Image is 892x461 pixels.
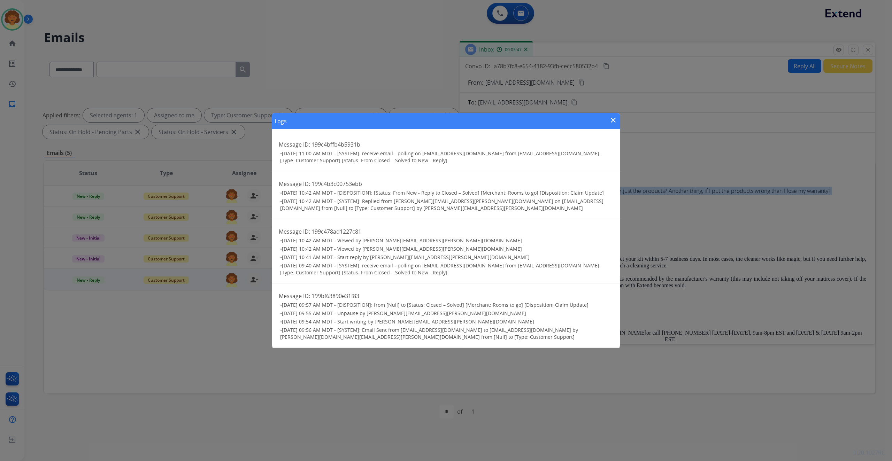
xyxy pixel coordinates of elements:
[279,228,310,235] span: Message ID:
[280,318,613,325] h3: •
[275,117,287,125] h1: Logs
[282,254,530,260] span: [DATE] 10:41 AM MDT - Start reply by [PERSON_NAME][EMAIL_ADDRESS][PERSON_NAME][DOMAIN_NAME]
[280,310,613,317] h3: •
[312,228,361,235] span: 199c478ad1227c81
[282,237,522,244] span: [DATE] 10:42 AM MDT - Viewed by [PERSON_NAME][EMAIL_ADDRESS][PERSON_NAME][DOMAIN_NAME]
[280,150,601,164] span: [DATE] 11:00 AM MDT - [SYSTEM]: receive email - polling on [EMAIL_ADDRESS][DOMAIN_NAME] from [EMA...
[282,302,589,308] span: [DATE] 09:57 AM MDT - [DISPOSITION]: from [Null] to [Status: Closed – Solved] [Merchant: Rooms to...
[282,245,522,252] span: [DATE] 10:42 AM MDT - Viewed by [PERSON_NAME][EMAIL_ADDRESS][PERSON_NAME][DOMAIN_NAME]
[280,198,603,211] span: [DATE] 10:42 AM MDT - [SYSTEM]: Replied from [PERSON_NAME][EMAIL_ADDRESS][PERSON_NAME][DOMAIN_NAM...
[282,310,526,317] span: [DATE] 09:55 AM MDT - Unpause by [PERSON_NAME][EMAIL_ADDRESS][PERSON_NAME][DOMAIN_NAME]
[312,180,362,188] span: 199c4b3c00753ebb
[312,141,360,148] span: 199c4bffb4b5931b
[280,327,613,341] h3: •
[282,189,604,196] span: [DATE] 10:42 AM MDT - [DISPOSITION]: [Status: From New - Reply to Closed – Solved] [Merchant: Roo...
[280,245,613,252] h3: •
[280,198,613,212] h3: •
[280,302,613,308] h3: •
[280,150,613,164] h3: •
[280,262,613,276] h3: •
[312,292,359,300] span: 199bf63890e31f83
[280,254,613,261] h3: •
[279,141,310,148] span: Message ID:
[282,318,534,325] span: [DATE] 09:54 AM MDT - Start writing by [PERSON_NAME][EMAIL_ADDRESS][PERSON_NAME][DOMAIN_NAME]
[280,237,613,244] h3: •
[609,116,617,124] mat-icon: close
[279,292,310,300] span: Message ID:
[279,180,310,188] span: Message ID:
[853,448,885,457] p: 0.20.1027RC
[280,189,613,196] h3: •
[280,327,578,340] span: [DATE] 09:56 AM MDT - [SYSTEM]: Email Sent from [EMAIL_ADDRESS][DOMAIN_NAME] to [EMAIL_ADDRESS][D...
[280,262,601,276] span: [DATE] 09:40 AM MDT - [SYSTEM]: receive email - polling on [EMAIL_ADDRESS][DOMAIN_NAME] from [EMA...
